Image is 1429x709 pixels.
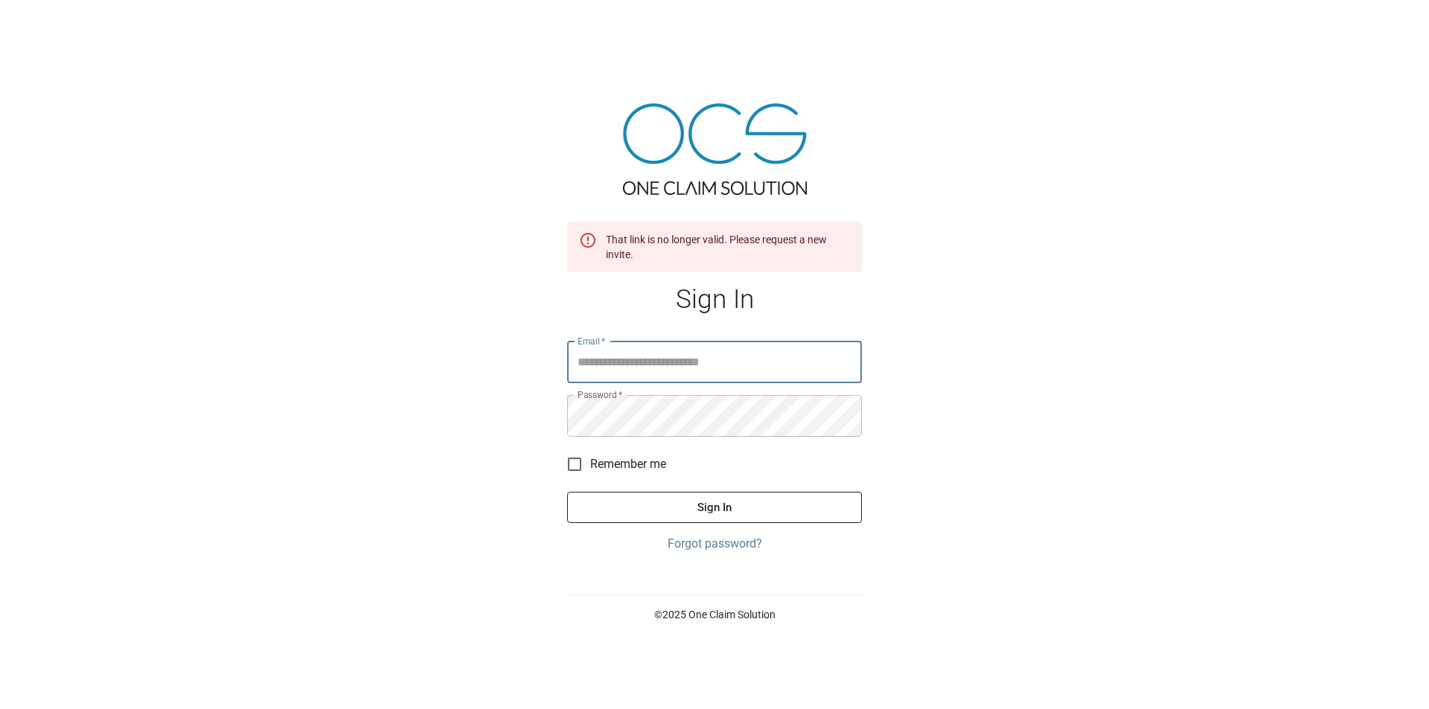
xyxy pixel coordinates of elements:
[567,284,862,315] h1: Sign In
[606,226,850,268] div: That link is no longer valid. Please request a new invite.
[18,9,77,39] img: ocs-logo-white-transparent.png
[578,335,606,347] label: Email
[567,535,862,553] a: Forgot password?
[567,492,862,523] button: Sign In
[590,455,666,473] span: Remember me
[578,388,622,401] label: Password
[623,103,807,195] img: ocs-logo-tra.png
[567,607,862,622] p: © 2025 One Claim Solution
